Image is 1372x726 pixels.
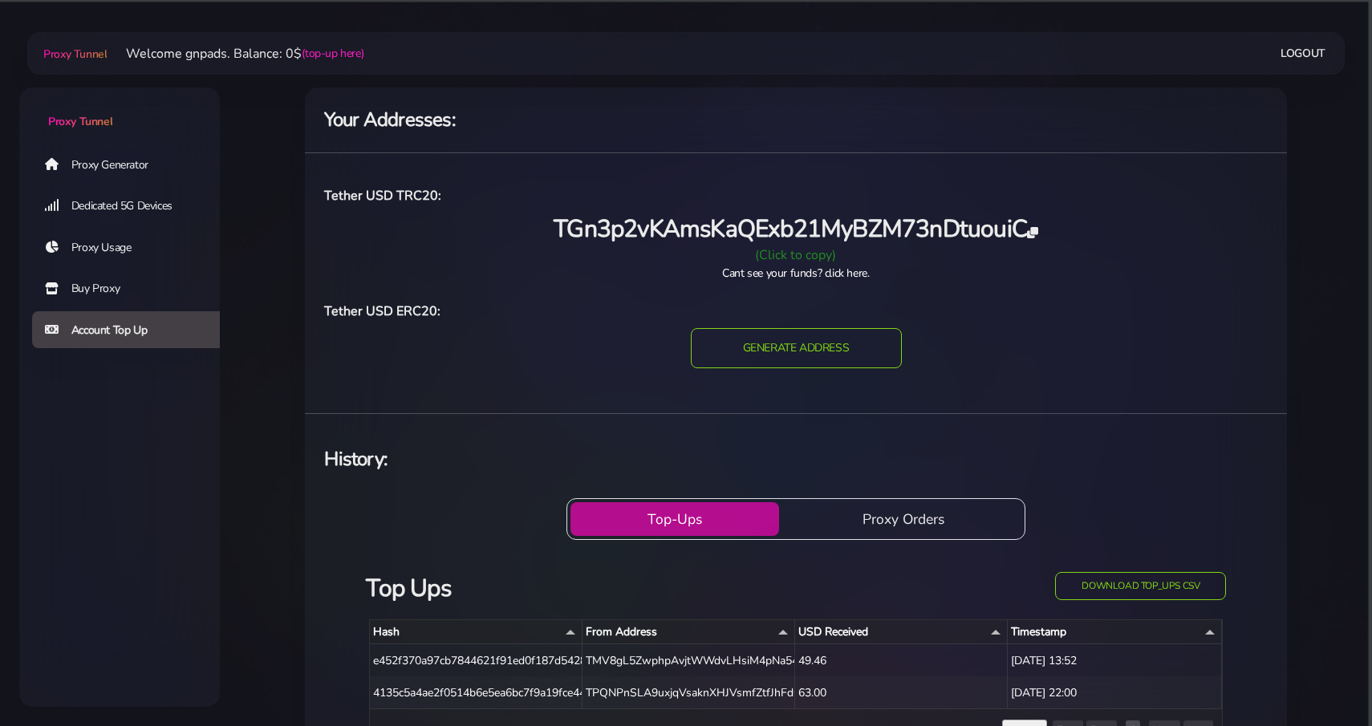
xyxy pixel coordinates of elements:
[324,301,1268,322] h6: Tether USD ERC20:
[582,644,795,676] div: TMV8gL5ZwphpAvjtWWdvLHsiM4pNa54ENz
[315,245,1277,265] div: (Click to copy)
[373,623,578,640] div: Hash
[1294,648,1352,706] iframe: Webchat Widget
[40,41,107,67] a: Proxy Tunnel
[1008,644,1222,676] div: [DATE] 13:52
[691,328,902,368] input: GENERATE ADDRESS
[798,623,1004,640] div: USD Received
[48,114,112,129] span: Proxy Tunnel
[324,185,1268,206] h6: Tether USD TRC20:
[302,45,363,62] a: (top-up here)
[32,312,233,349] a: Account Top Up
[107,44,363,63] li: Welcome gnpads. Balance: 0$
[554,213,1037,245] span: TGn3p2vKAmsKaQExb21MyBZM73nDtuouiC
[32,146,233,183] a: Proxy Generator
[582,676,795,708] div: TPQNPnSLA9uxjqVsaknXHJVsmfZtfJhFdG
[324,446,1268,473] h4: History:
[32,270,233,307] a: Buy Proxy
[586,623,791,640] div: From Address
[370,676,582,708] div: 4135c5a4ae2f0514b6e5ea6bc7f9a19fce44a600d9b174ecac990c3edc6ad30c
[722,266,869,281] a: Cant see your funds? click here.
[1281,39,1325,68] a: Logout
[795,644,1008,676] div: 49.46
[366,572,933,605] h3: Top Ups
[19,87,220,130] a: Proxy Tunnel
[1008,676,1222,708] div: [DATE] 22:00
[43,47,107,62] span: Proxy Tunnel
[370,644,582,676] div: e452f370a97cb7844621f91ed0f187d54282a3b5de2a97678700021ee1acd246
[1055,572,1226,600] button: Download top_ups CSV
[32,229,233,266] a: Proxy Usage
[570,502,779,536] button: Top-Ups
[1011,623,1218,640] div: Timestamp
[795,676,1008,708] div: 63.00
[324,107,1268,133] h4: Your Addresses:
[785,502,1021,536] button: Proxy Orders
[32,188,233,225] a: Dedicated 5G Devices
